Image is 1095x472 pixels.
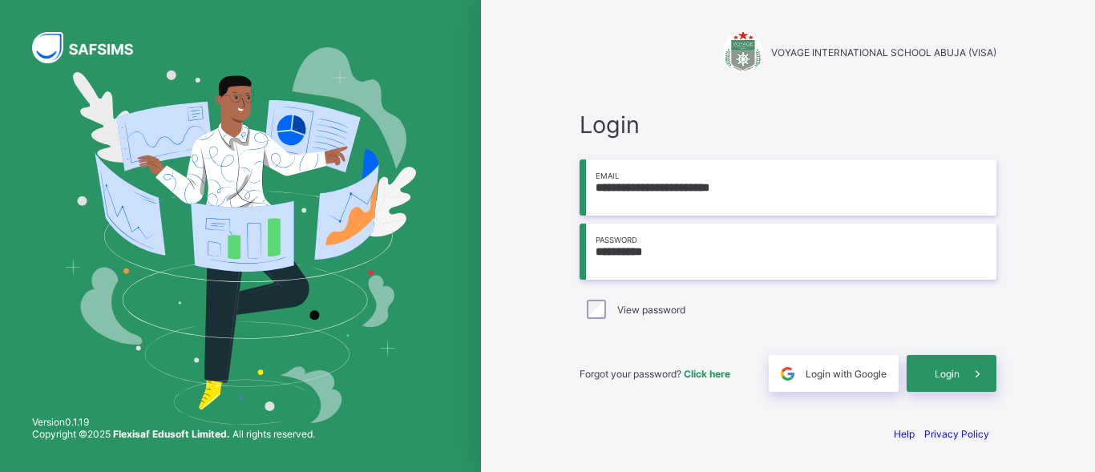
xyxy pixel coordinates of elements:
img: SAFSIMS Logo [32,32,152,63]
span: Login [580,111,996,139]
a: Help [894,428,915,440]
img: Hero Image [65,47,416,425]
span: Login [935,368,960,380]
span: VOYAGE INTERNATIONAL SCHOOL ABUJA (VISA) [771,46,996,58]
img: google.396cfc9801f0270233282035f929180a.svg [778,365,797,383]
span: Login with Google [806,368,887,380]
span: Version 0.1.19 [32,416,315,428]
label: View password [617,304,685,316]
a: Click here [684,368,730,380]
a: Privacy Policy [924,428,989,440]
strong: Flexisaf Edusoft Limited. [113,428,230,440]
span: Copyright © 2025 All rights reserved. [32,428,315,440]
span: Forgot your password? [580,368,730,380]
